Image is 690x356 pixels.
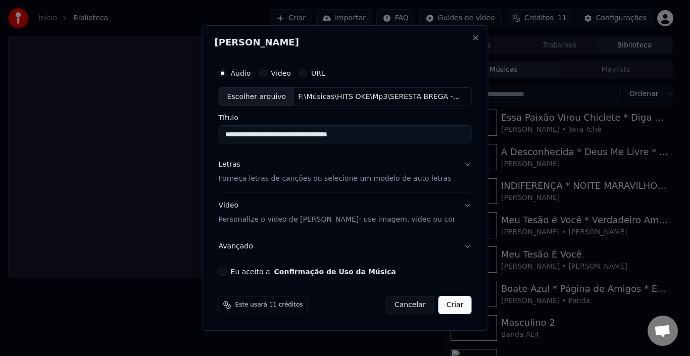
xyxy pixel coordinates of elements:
[438,296,472,314] button: Criar
[231,268,396,275] label: Eu aceito a
[219,215,456,225] p: Personalize o vídeo de [PERSON_NAME]: use imagem, vídeo ou cor
[271,70,291,77] label: Vídeo
[219,201,456,225] div: Vídeo
[219,233,472,260] button: Avançado
[311,70,325,77] label: URL
[235,301,303,309] span: Este usará 11 créditos
[219,193,472,233] button: VídeoPersonalize o vídeo de [PERSON_NAME]: use imagem, vídeo ou cor
[215,38,476,47] h2: [PERSON_NAME]
[386,296,434,314] button: Cancelar
[231,70,251,77] label: Áudio
[219,174,452,184] p: Forneça letras de canções ou selecione um modelo de auto letras
[219,160,240,170] div: Letras
[219,115,472,122] label: Título
[219,152,472,192] button: LetrasForneça letras de canções ou selecione um modelo de auto letras
[274,268,396,275] button: Eu aceito a
[294,92,466,102] div: F:\Músicas\HITS OKE\Mp3\SERESTA BREGA - ESDRAS AMORIM ｜ NO PITIÚ.mp3
[219,88,294,106] div: Escolher arquivo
